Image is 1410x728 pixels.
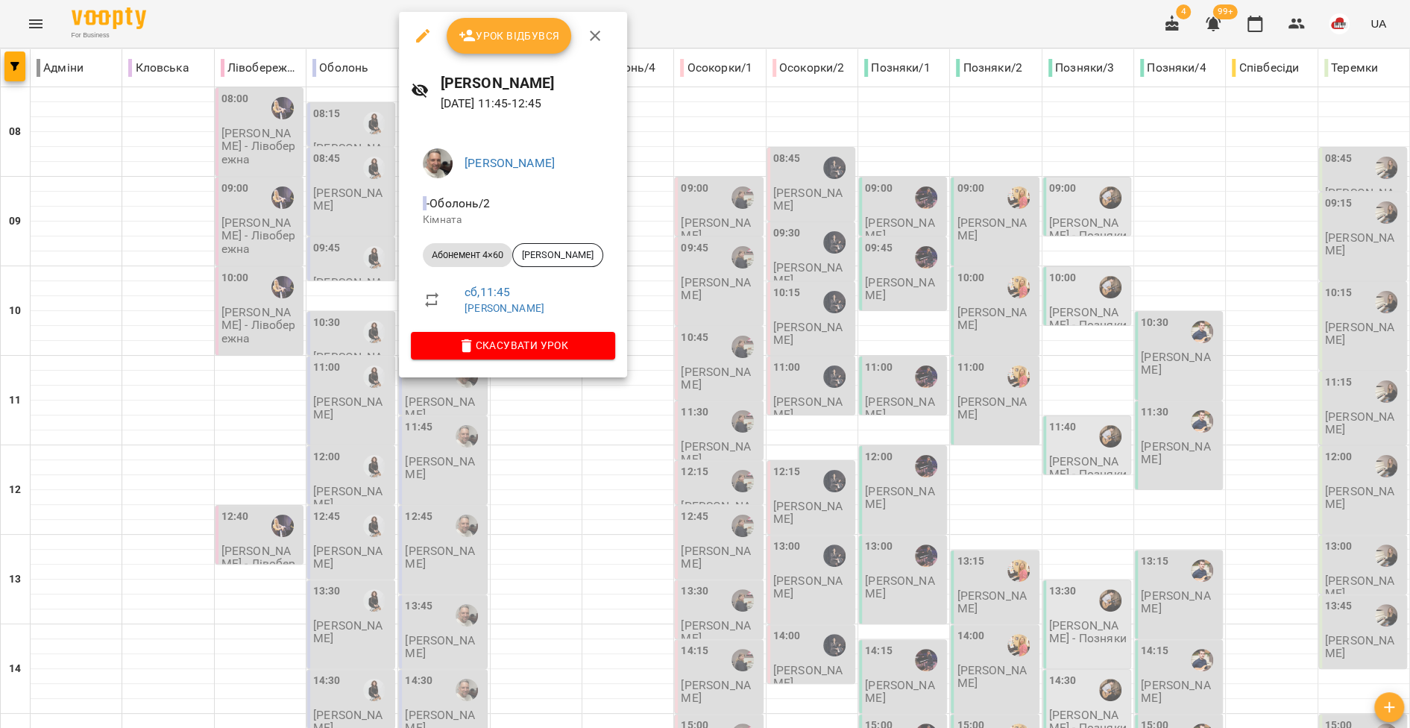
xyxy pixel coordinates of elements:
p: [DATE] 11:45 - 12:45 [441,95,615,113]
span: Скасувати Урок [423,336,603,354]
span: Урок відбувся [459,27,560,45]
span: Абонемент 4×60 [423,248,512,262]
a: сб , 11:45 [465,285,510,299]
h6: [PERSON_NAME] [441,72,615,95]
a: [PERSON_NAME] [465,156,555,170]
span: - Оболонь/2 [423,196,494,210]
a: [PERSON_NAME] [465,302,544,314]
span: [PERSON_NAME] [513,248,602,262]
div: [PERSON_NAME] [512,243,603,267]
button: Урок відбувся [447,18,572,54]
img: c6e0b29f0dc4630df2824b8ec328bb4d.jpg [423,148,453,178]
button: Скасувати Урок [411,332,615,359]
p: Кімната [423,213,603,228]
